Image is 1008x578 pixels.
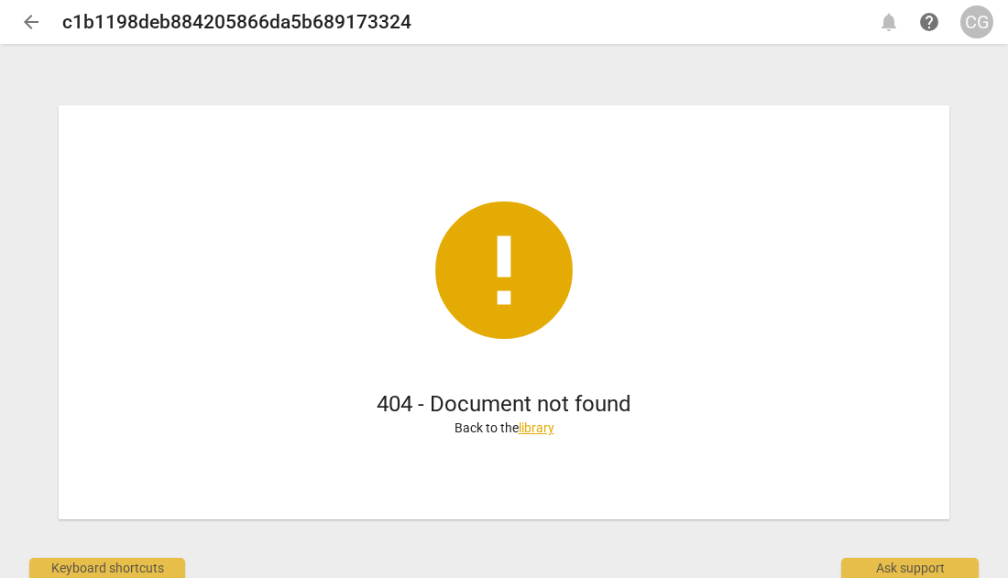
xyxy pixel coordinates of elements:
[519,420,554,435] a: library
[841,558,979,578] div: Ask support
[913,5,946,38] a: Help
[960,5,993,38] button: CG
[377,389,631,420] h1: 404 - Document not found
[29,558,185,578] div: Keyboard shortcuts
[62,11,411,34] h2: c1b1198deb884205866da5b689173324
[455,419,554,438] p: Back to the
[918,11,940,33] span: help
[422,188,586,353] span: error
[20,11,42,33] span: arrow_back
